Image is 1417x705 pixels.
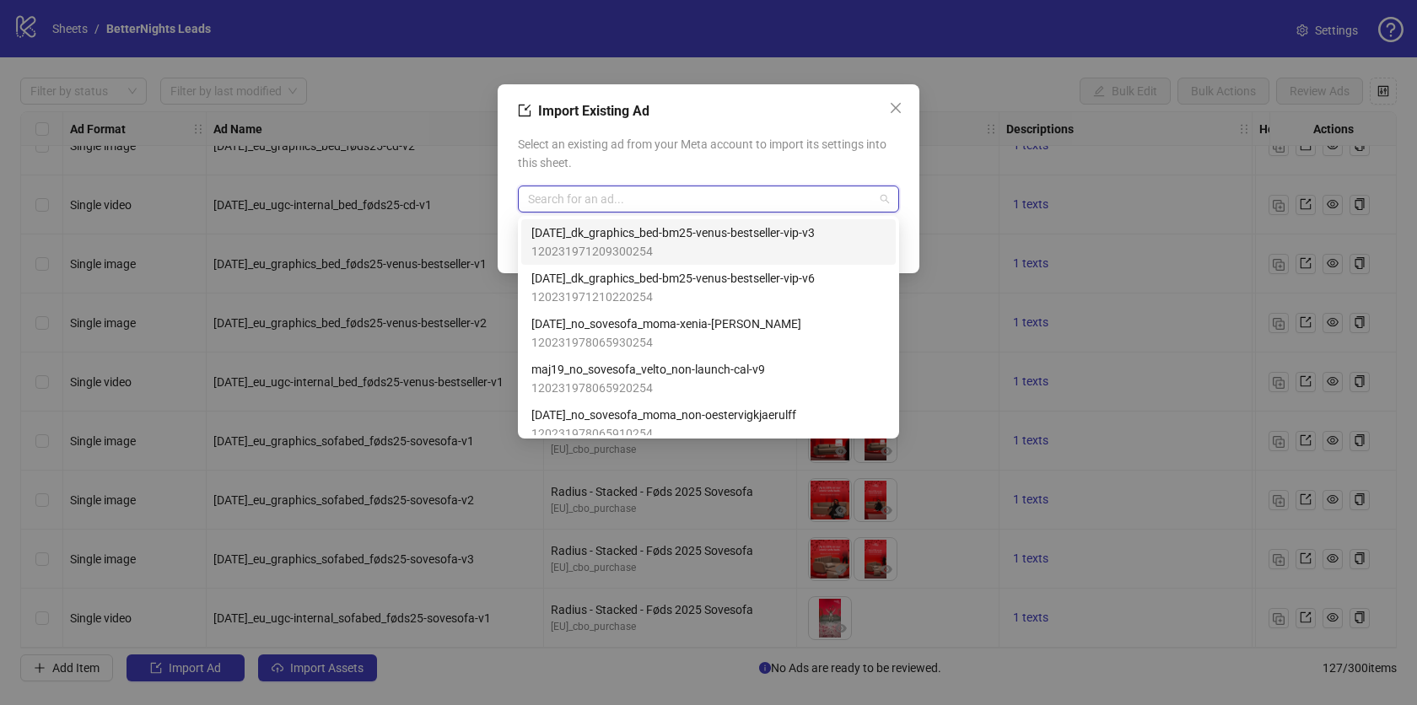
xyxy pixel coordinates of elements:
span: Select an existing ad from your Meta account to import its settings into this sheet. [518,135,899,172]
span: [DATE]_dk_graphics_bed-bm25-venus-bestseller-vip-v3 [531,223,815,242]
span: [DATE]_no_sovesofa_moma-xenia-[PERSON_NAME] [531,315,801,333]
span: import [518,104,531,117]
span: 120231971210220254 [531,288,815,306]
span: Import Existing Ad [538,103,649,119]
div: mar19_no_sovesofa_moma_non-oestervigkjaerulff [521,401,896,447]
span: 120231978065930254 [531,333,801,352]
span: 120231971209300254 [531,242,815,261]
span: 120231978065920254 [531,379,765,397]
div: maj19_no_sovesofa_velto_non-launch-cal-v9 [521,356,896,401]
span: maj19_no_sovesofa_velto_non-launch-cal-v9 [531,360,765,379]
button: Close [882,94,909,121]
span: [DATE]_dk_graphics_bed-bm25-venus-bestseller-vip-v6 [531,269,815,288]
span: close [889,101,902,115]
div: sep2_dk_graphics_bed-bm25-venus-bestseller-vip-v6 [521,265,896,310]
div: aug18_no_sovesofa_moma-xenia-graver [521,310,896,356]
span: 120231978065910254 [531,424,796,443]
span: [DATE]_no_sovesofa_moma_non-oestervigkjaerulff [531,406,796,424]
div: sep2_dk_graphics_bed-bm25-venus-bestseller-vip-v3 [521,219,896,265]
